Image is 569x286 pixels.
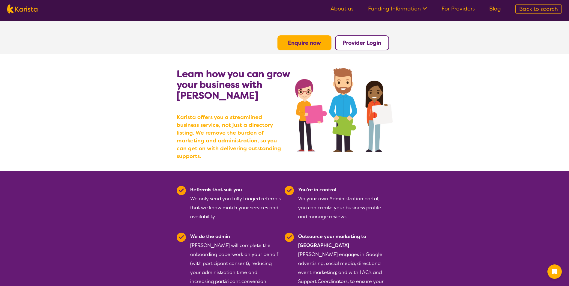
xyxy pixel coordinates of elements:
[343,39,381,46] a: Provider Login
[285,233,294,242] img: Tick
[190,186,242,193] b: Referrals that suit you
[489,5,501,12] a: Blog
[298,233,366,249] b: Outsource your marketing to [GEOGRAPHIC_DATA]
[177,67,290,102] b: Learn how you can grow your business with [PERSON_NAME]
[288,39,321,46] a: Enquire now
[335,35,389,50] button: Provider Login
[177,233,186,242] img: Tick
[331,5,354,12] a: About us
[298,185,389,221] div: Via your own Administration portal, you can create your business profile and manage reviews.
[368,5,427,12] a: Funding Information
[177,186,186,195] img: Tick
[190,185,281,221] div: We only send you fully triaged referrals that we know match your services and availability.
[519,5,558,13] span: Back to search
[190,233,230,240] b: We do the admin
[177,113,285,160] b: Karista offers you a streamlined business service, not just a directory listing. We remove the bu...
[7,4,37,13] img: Karista logo
[277,35,331,50] button: Enquire now
[295,68,392,152] img: grow your business with Karista
[285,186,294,195] img: Tick
[515,4,562,14] a: Back to search
[442,5,475,12] a: For Providers
[298,186,336,193] b: You're in control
